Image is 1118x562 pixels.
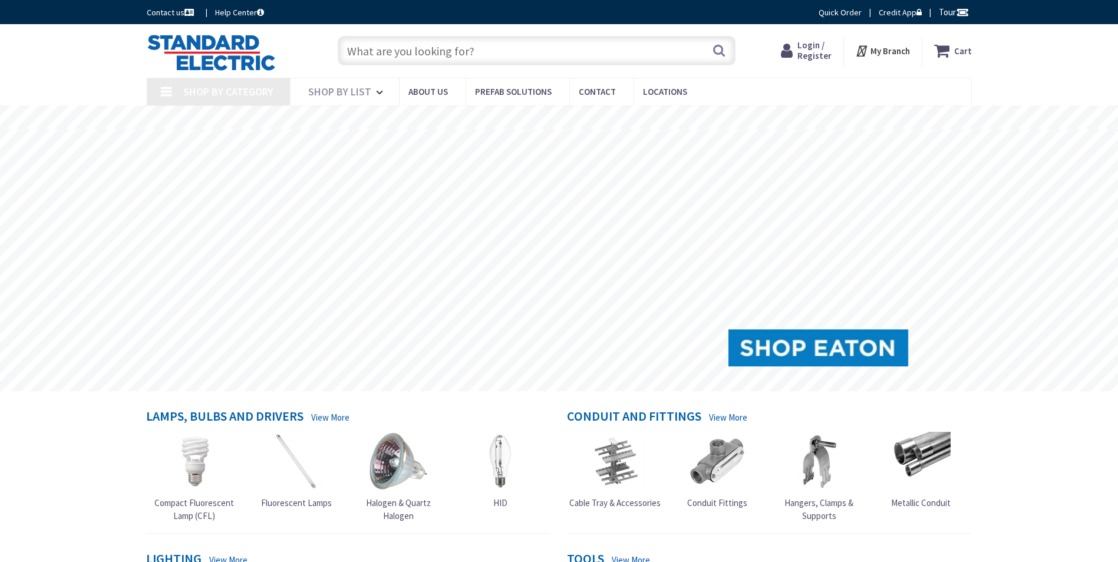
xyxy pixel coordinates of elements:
[308,85,371,98] span: Shop By List
[154,497,234,521] span: Compact Fluorescent Lamp (CFL)
[567,409,701,426] h4: Conduit and Fittings
[687,497,747,508] span: Conduit Fittings
[879,6,922,18] a: Credit App
[819,6,862,18] a: Quick Order
[146,432,243,522] a: Compact Fluorescent Lamp (CFL) Compact Fluorescent Lamp (CFL)
[408,86,448,97] span: About Us
[569,497,661,508] span: Cable Tray & Accessories
[350,432,447,522] a: Halogen & Quartz Halogen Halogen & Quartz Halogen
[688,432,747,491] img: Conduit Fittings
[338,36,736,65] input: What are you looking for?
[687,432,747,509] a: Conduit Fittings Conduit Fittings
[934,40,972,61] a: Cart
[147,34,276,71] img: Standard Electric
[311,411,349,424] a: View More
[366,497,431,521] span: Halogen & Quartz Halogen
[586,432,645,491] img: Cable Tray & Accessories
[891,497,951,508] span: Metallic Conduit
[771,432,868,522] a: Hangers, Clamps & Supports Hangers, Clamps & Supports
[891,432,951,509] a: Metallic Conduit Metallic Conduit
[471,432,530,491] img: HID
[183,85,273,98] span: Shop By Category
[855,40,910,61] div: My Branch
[797,39,832,61] span: Login / Register
[165,432,224,491] img: Compact Fluorescent Lamp (CFL)
[369,432,428,491] img: Halogen & Quartz Halogen
[784,497,853,521] span: Hangers, Clamps & Supports
[475,86,552,97] span: Prefab Solutions
[374,112,771,125] rs-layer: [MEDICAL_DATA]: Our Commitment to Our Employees and Customers
[493,497,507,508] span: HID
[267,432,326,491] img: Fluorescent Lamps
[709,411,747,424] a: View More
[790,432,849,491] img: Hangers, Clamps & Supports
[146,409,304,426] h4: Lamps, Bulbs and Drivers
[939,6,969,18] span: Tour
[892,432,951,491] img: Metallic Conduit
[781,40,832,61] a: Login / Register
[147,6,196,18] a: Contact us
[870,45,910,57] strong: My Branch
[579,86,616,97] span: Contact
[261,497,332,508] span: Fluorescent Lamps
[569,432,661,509] a: Cable Tray & Accessories Cable Tray & Accessories
[643,86,687,97] span: Locations
[954,40,972,61] strong: Cart
[261,432,332,509] a: Fluorescent Lamps Fluorescent Lamps
[471,432,530,509] a: HID HID
[215,6,264,18] a: Help Center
